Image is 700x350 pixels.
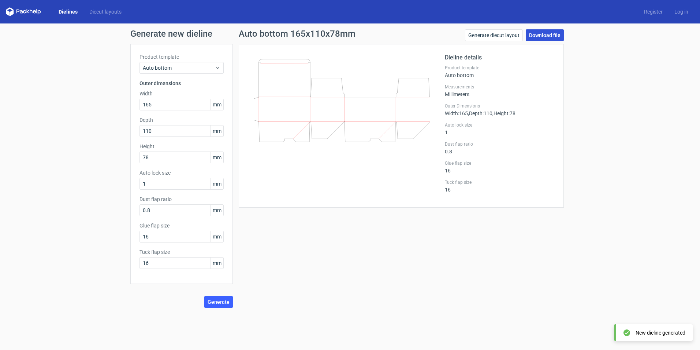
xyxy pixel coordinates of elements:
label: Height [139,143,224,150]
label: Depth [139,116,224,124]
a: Download file [526,29,564,41]
div: 16 [445,160,555,174]
a: Dielines [53,8,83,15]
span: Auto bottom [143,64,215,72]
span: mm [211,125,223,136]
label: Glue flap size [139,222,224,229]
span: mm [211,258,223,269]
span: mm [211,178,223,189]
div: 1 [445,122,555,135]
a: Register [638,8,669,15]
div: Auto bottom [445,65,555,78]
div: 0.8 [445,141,555,154]
span: Width : 165 [445,110,468,116]
span: mm [211,99,223,110]
label: Tuck flap size [445,179,555,185]
a: Diecut layouts [83,8,127,15]
span: mm [211,152,223,163]
label: Glue flap size [445,160,555,166]
h3: Outer dimensions [139,80,224,87]
label: Product template [139,53,224,61]
span: , Height : 78 [492,110,515,116]
a: Generate diecut layout [465,29,523,41]
span: mm [211,231,223,242]
h1: Generate new dieline [130,29,570,38]
a: Log in [669,8,694,15]
h1: Auto bottom 165x110x78mm [239,29,355,38]
label: Dust flap ratio [139,196,224,203]
label: Dust flap ratio [445,141,555,147]
label: Auto lock size [139,169,224,176]
label: Tuck flap size [139,248,224,256]
h2: Dieline details [445,53,555,62]
label: Auto lock size [445,122,555,128]
div: New dieline generated [636,329,685,336]
span: Generate [208,299,230,305]
label: Measurements [445,84,555,90]
label: Product template [445,65,555,71]
div: 16 [445,179,555,193]
label: Outer Dimensions [445,103,555,109]
span: mm [211,205,223,216]
button: Generate [204,296,233,308]
span: , Depth : 110 [468,110,492,116]
label: Width [139,90,224,97]
div: Millimeters [445,84,555,97]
